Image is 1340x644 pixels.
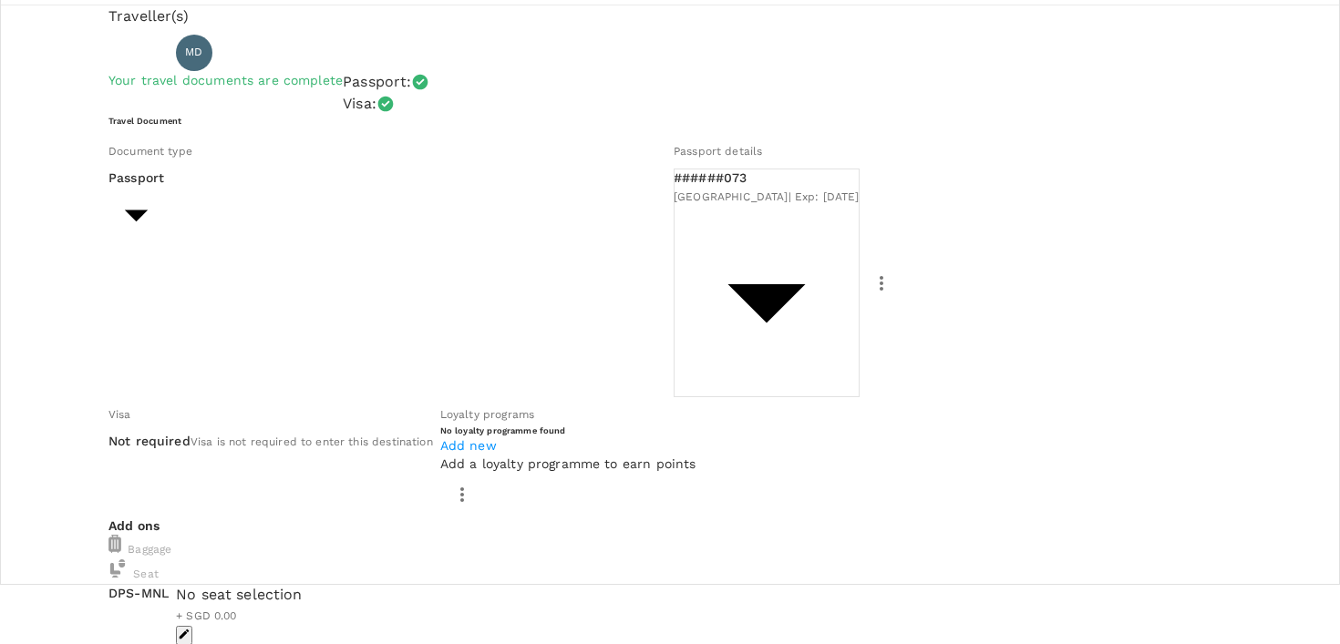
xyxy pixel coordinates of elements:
[108,145,192,158] span: Document type
[191,435,433,448] span: Visa is not required to enter this destination
[108,115,1232,127] h6: Travel Document
[440,438,497,453] span: Add new
[440,424,696,436] h6: No loyalty programme found
[108,408,131,421] span: Visa
[185,44,202,62] span: MD
[108,559,1232,584] div: Seat
[108,5,1232,27] p: Traveller(s)
[674,145,762,158] span: Passport details
[108,516,1232,535] p: Add ons
[343,93,376,115] p: Visa :
[108,584,169,602] p: DPS - MNL
[220,42,470,64] p: [PERSON_NAME] [PERSON_NAME]
[108,44,169,62] p: Traveller 1 :
[108,535,1232,559] div: Baggage
[674,190,860,203] span: [GEOGRAPHIC_DATA] | Exp: [DATE]
[108,432,191,450] p: Not required
[343,71,411,93] p: Passport :
[108,73,343,87] span: Your travel documents are complete
[108,559,127,578] img: baggage-icon
[674,169,860,187] p: ######073
[176,584,303,606] div: No seat selection
[108,535,121,553] img: baggage-icon
[440,408,534,421] span: Loyalty programs
[440,456,696,471] span: Add a loyalty programme to earn points
[108,169,164,187] p: Passport
[176,609,237,622] span: + SGD 0.00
